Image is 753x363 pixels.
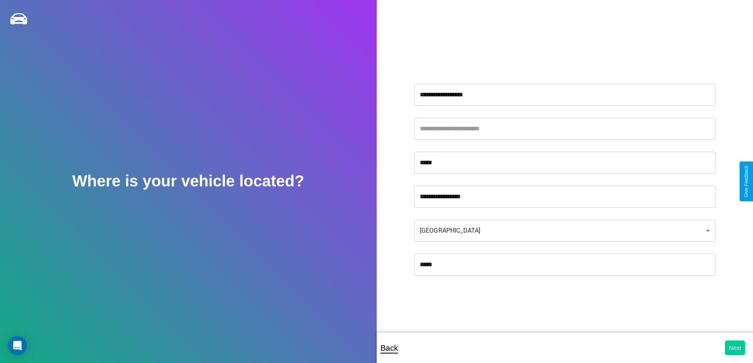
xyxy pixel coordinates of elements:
[8,336,27,355] div: Open Intercom Messenger
[72,172,304,190] h2: Where is your vehicle located?
[414,220,715,242] div: [GEOGRAPHIC_DATA]
[725,340,745,355] button: Next
[381,341,398,355] p: Back
[744,166,749,197] div: Give Feedback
